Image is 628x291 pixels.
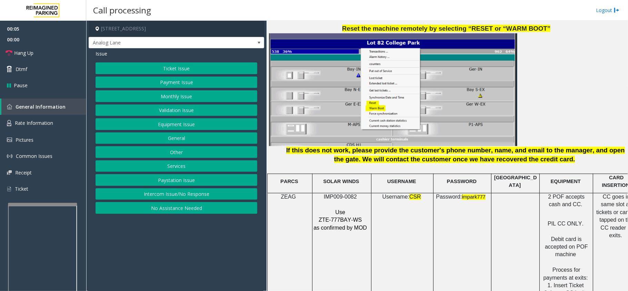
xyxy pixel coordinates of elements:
[545,237,588,258] span: Debit card is accepted on POF machine
[96,104,257,116] button: Validation Issue
[462,194,463,200] span: i
[409,194,421,200] span: CSR
[96,146,257,158] button: Other
[1,99,86,115] a: General Information
[90,2,154,19] h3: Call processing
[89,21,264,37] h4: [STREET_ADDRESS]
[7,120,11,126] img: 'icon'
[16,137,33,143] span: Pictures
[319,217,362,223] span: ZTE-777BAY-WS
[96,188,257,200] button: Intercom Issue/No Response
[14,82,28,89] span: Pause
[16,103,66,110] span: General Information
[15,185,28,192] span: Ticket
[16,153,52,159] span: Common Issues
[548,221,584,227] span: PIL CC ONLY.
[96,90,257,102] button: Monthly Issue
[463,194,486,200] span: mpark777
[96,174,257,186] button: Paystation Issue
[382,194,409,200] span: Username:
[313,225,367,231] span: as confirmed by MOD
[286,147,625,163] span: If this does not work, please provide the customer's phone number, name, and email to the manager...
[15,120,53,126] span: Rate Information
[323,179,359,184] span: SOLAR WINDS
[548,194,585,208] span: 2 POF accepts cash and CC.
[7,104,12,109] img: 'icon'
[96,118,257,130] button: Equipment Issue
[596,7,619,14] a: Logout
[324,194,357,200] span: IMP009-0082
[14,49,33,57] span: Hang Up
[342,25,550,32] span: Reset the machine remotely by selecting “RESET or “WARM BOOT”
[280,179,298,184] span: PARCS
[436,194,462,200] span: Password:
[7,186,11,192] img: 'icon'
[548,283,584,289] span: 1. Insert Ticket
[544,267,588,281] span: Process for payments at exits:
[16,66,27,73] span: Dtmf
[551,179,581,184] span: EQUIPMENT
[335,210,345,215] span: Use
[7,170,12,175] img: 'icon'
[96,132,257,144] button: General
[96,77,257,88] button: Payment Issue
[96,202,257,214] button: No Assistance Needed
[96,50,107,57] span: Issue
[269,33,517,146] img: 6a5207beee5048beaeece4d904780550.jpg
[614,7,619,14] img: logout
[447,179,477,184] span: PASSWORD
[7,138,12,142] img: 'icon'
[7,153,12,159] img: 'icon'
[96,62,257,74] button: Ticket Issue
[362,156,575,163] span: We will contact the customer once we have recovered the credit card.
[494,175,537,188] span: [GEOGRAPHIC_DATA]
[96,160,257,172] button: Services
[89,37,229,48] span: Analog Lane
[281,194,296,200] span: ZEAG
[387,179,416,184] span: USERNAME
[15,169,32,176] span: Receipt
